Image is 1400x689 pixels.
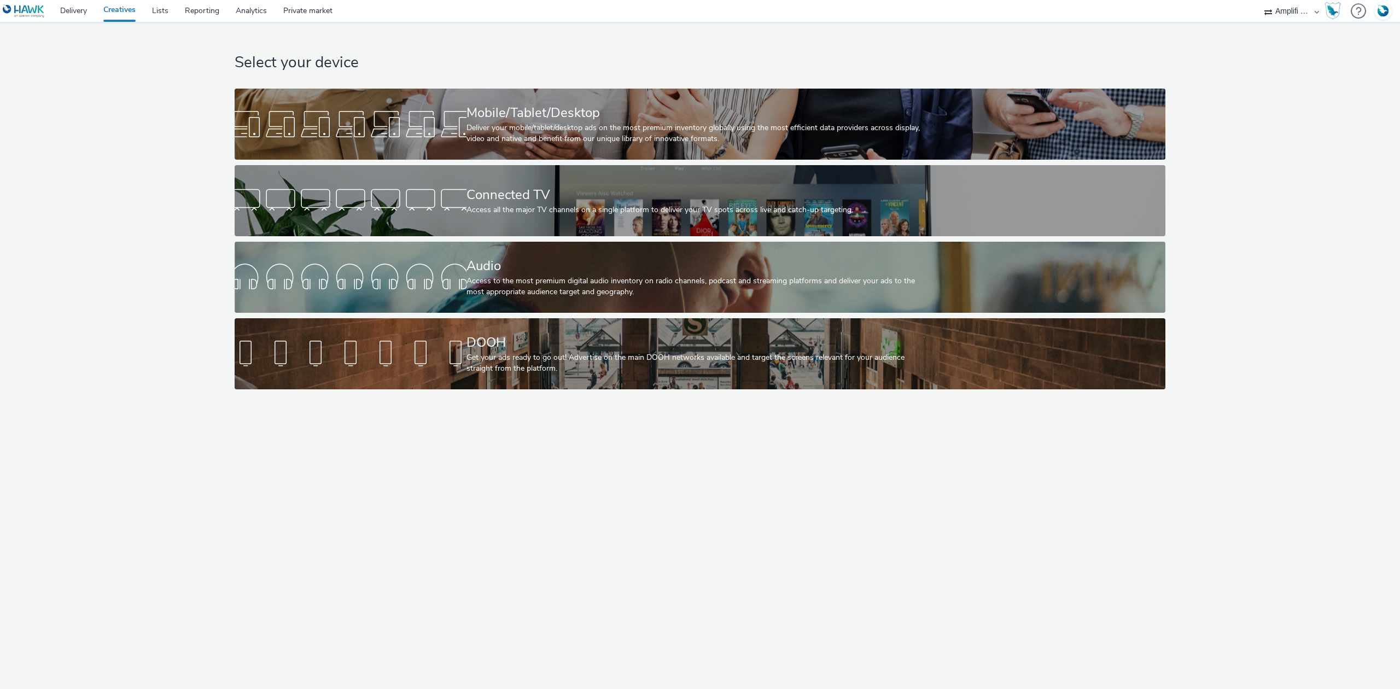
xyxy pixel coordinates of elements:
[1325,2,1341,20] img: Hawk Academy
[3,4,45,18] img: undefined Logo
[235,89,1165,160] a: Mobile/Tablet/DesktopDeliver your mobile/tablet/desktop ads on the most premium inventory globall...
[466,333,930,352] div: DOOH
[466,276,930,298] div: Access to the most premium digital audio inventory on radio channels, podcast and streaming platf...
[466,256,930,276] div: Audio
[466,103,930,122] div: Mobile/Tablet/Desktop
[466,352,930,375] div: Get your ads ready to go out! Advertise on the main DOOH networks available and target the screen...
[235,242,1165,313] a: AudioAccess to the most premium digital audio inventory on radio channels, podcast and streaming ...
[466,122,930,145] div: Deliver your mobile/tablet/desktop ads on the most premium inventory globally using the most effi...
[1375,3,1391,19] img: Account FR
[466,205,930,215] div: Access all the major TV channels on a single platform to deliver your TV spots across live and ca...
[235,52,1165,73] h1: Select your device
[466,185,930,205] div: Connected TV
[235,165,1165,236] a: Connected TVAccess all the major TV channels on a single platform to deliver your TV spots across...
[235,318,1165,389] a: DOOHGet your ads ready to go out! Advertise on the main DOOH networks available and target the sc...
[1325,2,1345,20] a: Hawk Academy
